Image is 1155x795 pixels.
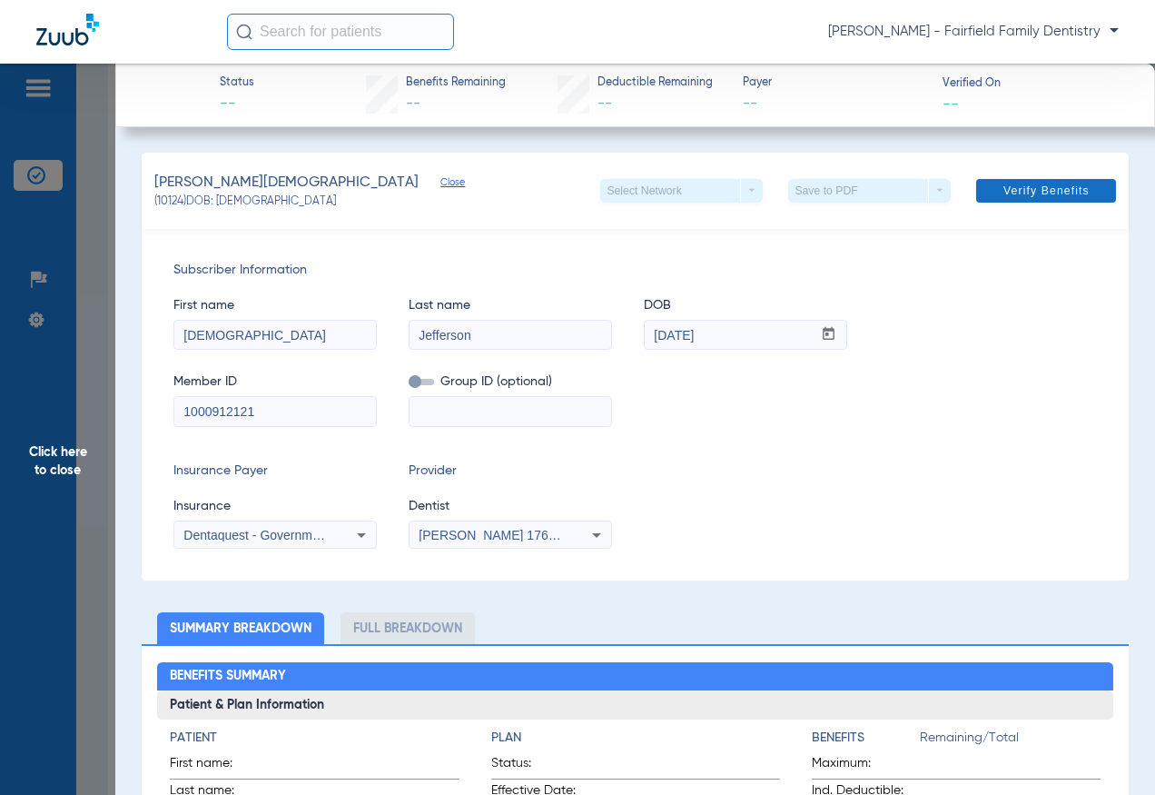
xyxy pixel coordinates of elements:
[419,528,597,542] span: [PERSON_NAME] 1760645063
[812,729,920,748] h4: Benefits
[341,612,475,644] li: Full Breakdown
[811,321,846,350] button: Open calendar
[812,754,920,779] span: Maximum:
[157,612,324,644] li: Summary Breakdown
[743,75,926,92] span: Payer
[227,14,454,50] input: Search for patients
[406,96,420,111] span: --
[409,373,612,392] span: Group ID (optional)
[491,754,625,779] span: Status:
[173,497,377,516] span: Insurance
[220,75,254,92] span: Status
[157,691,1113,720] h3: Patient & Plan Information
[173,261,1098,280] span: Subscriber Information
[976,179,1116,203] button: Verify Benefits
[154,172,419,194] span: [PERSON_NAME][DEMOGRAPHIC_DATA]
[644,296,847,315] span: DOB
[920,729,1101,754] span: Remaining/Total
[220,93,254,115] span: --
[183,528,330,542] span: Dentaquest - Government
[409,497,612,516] span: Dentist
[943,76,1126,93] span: Verified On
[173,296,377,315] span: First name
[173,373,377,392] span: Member ID
[743,93,926,115] span: --
[828,23,1119,41] span: [PERSON_NAME] - Fairfield Family Dentistry
[173,462,377,481] span: Insurance Payer
[1064,708,1155,795] iframe: Chat Widget
[36,14,99,45] img: Zuub Logo
[406,75,506,92] span: Benefits Remaining
[154,194,336,211] span: (10124) DOB: [DEMOGRAPHIC_DATA]
[236,24,252,40] img: Search Icon
[440,176,457,194] span: Close
[409,462,612,481] span: Provider
[597,96,612,111] span: --
[157,662,1113,691] h2: Benefits Summary
[1003,184,1090,198] span: Verify Benefits
[170,729,459,748] h4: Patient
[812,729,920,754] app-breakdown-title: Benefits
[597,75,713,92] span: Deductible Remaining
[409,296,612,315] span: Last name
[491,729,780,748] h4: Plan
[943,94,959,113] span: --
[170,754,259,779] span: First name:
